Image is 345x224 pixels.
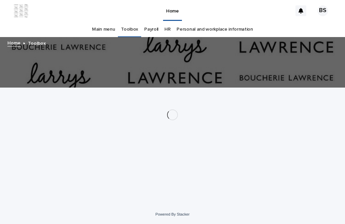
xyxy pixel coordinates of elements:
a: Payroll [144,22,158,37]
a: Toolbox [121,22,138,37]
a: HR [164,22,170,37]
p: Toolbox [28,39,46,46]
a: Main menu [92,22,115,37]
img: ZpJWbK78RmCi9E4bZOpa [13,4,29,18]
a: Home [7,39,21,46]
a: Personal and workplace information [177,22,253,37]
a: Powered By Stacker [155,212,189,216]
div: BS [317,5,328,16]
